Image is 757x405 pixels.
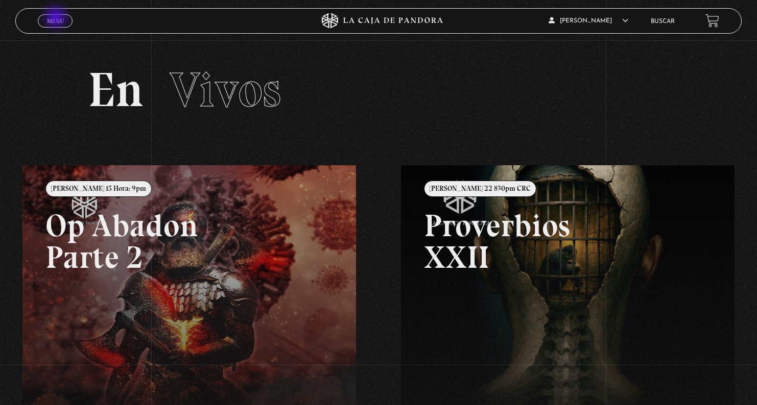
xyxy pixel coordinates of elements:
[170,61,281,119] span: Vivos
[47,18,64,24] span: Menu
[705,14,719,28] a: View your shopping cart
[651,18,675,24] a: Buscar
[549,18,628,24] span: [PERSON_NAME]
[43,27,67,34] span: Cerrar
[88,66,669,114] h2: En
